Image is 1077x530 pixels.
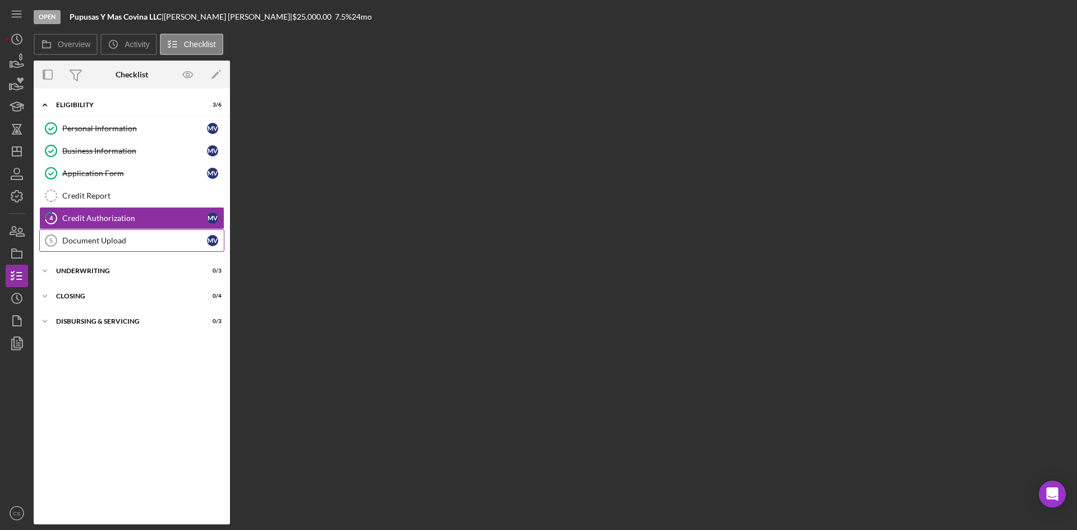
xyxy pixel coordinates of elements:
div: M V [207,235,218,246]
div: Business Information [62,146,207,155]
div: 7.5 % [335,12,352,21]
div: 24 mo [352,12,372,21]
a: 4Credit AuthorizationMV [39,207,224,229]
div: | [70,12,164,21]
div: M V [207,145,218,156]
a: Business InformationMV [39,140,224,162]
div: M V [207,168,218,179]
a: Personal InformationMV [39,117,224,140]
a: Application FormMV [39,162,224,185]
tspan: 4 [49,214,53,222]
b: Pupusas Y Mas Covina LLC [70,12,162,21]
div: Credit Authorization [62,214,207,223]
div: M V [207,213,218,224]
button: CS [6,502,28,524]
div: Document Upload [62,236,207,245]
label: Activity [125,40,149,49]
button: Checklist [160,34,223,55]
div: 3 / 6 [201,102,222,108]
text: CS [13,510,20,517]
tspan: 5 [49,237,53,244]
button: Overview [34,34,98,55]
div: 0 / 3 [201,268,222,274]
a: 5Document UploadMV [39,229,224,252]
div: Credit Report [62,191,224,200]
div: Closing [56,293,194,299]
div: Checklist [116,70,148,79]
div: Application Form [62,169,207,178]
div: M V [207,123,218,134]
button: Activity [100,34,157,55]
div: Eligibility [56,102,194,108]
div: Open [34,10,61,24]
div: Disbursing & Servicing [56,318,194,325]
div: [PERSON_NAME] [PERSON_NAME] | [164,12,292,21]
div: Personal Information [62,124,207,133]
label: Overview [58,40,90,49]
div: Underwriting [56,268,194,274]
div: $25,000.00 [292,12,335,21]
div: 0 / 3 [201,318,222,325]
label: Checklist [184,40,216,49]
a: Credit Report [39,185,224,207]
div: 0 / 4 [201,293,222,299]
div: Open Intercom Messenger [1039,481,1066,508]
